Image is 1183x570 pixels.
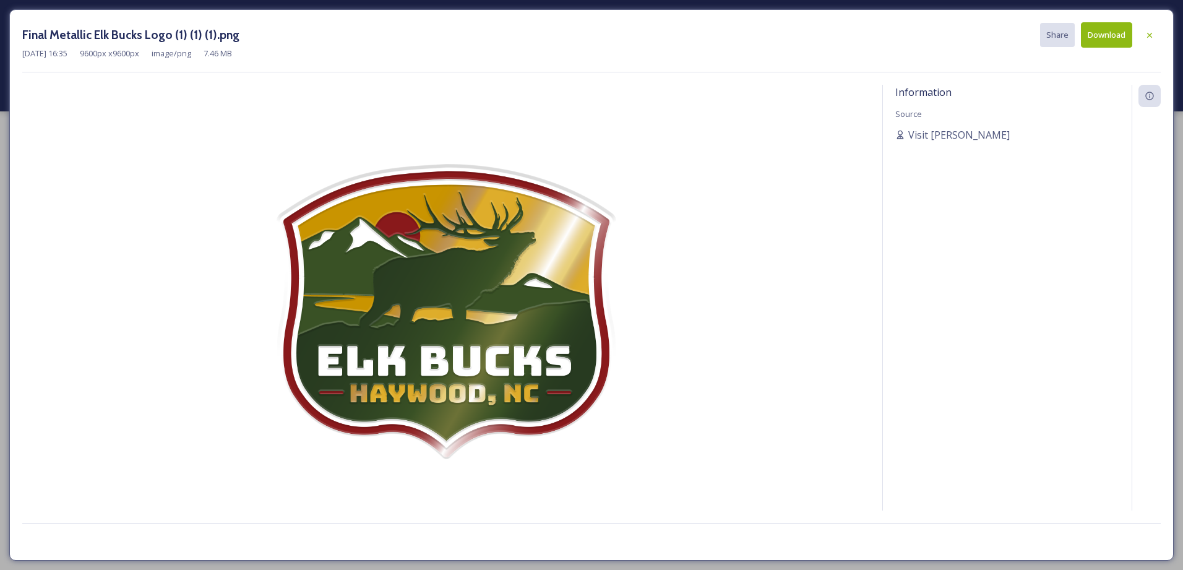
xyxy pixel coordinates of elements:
span: Source [895,108,922,119]
span: [DATE] 16:35 [22,48,67,59]
h3: Final Metallic Elk Bucks Logo (1) (1) (1).png [22,26,239,44]
span: 7.46 MB [204,48,232,59]
button: Share [1040,23,1075,47]
span: Visit [PERSON_NAME] [908,127,1010,142]
span: Information [895,85,952,99]
button: Download [1081,22,1132,48]
img: Final%20Metallic%20Elk%20Bucks%20Logo%20%281%29%20%281%29%20%281%29.png [22,85,870,543]
span: 9600 px x 9600 px [80,48,139,59]
span: image/png [152,48,191,59]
